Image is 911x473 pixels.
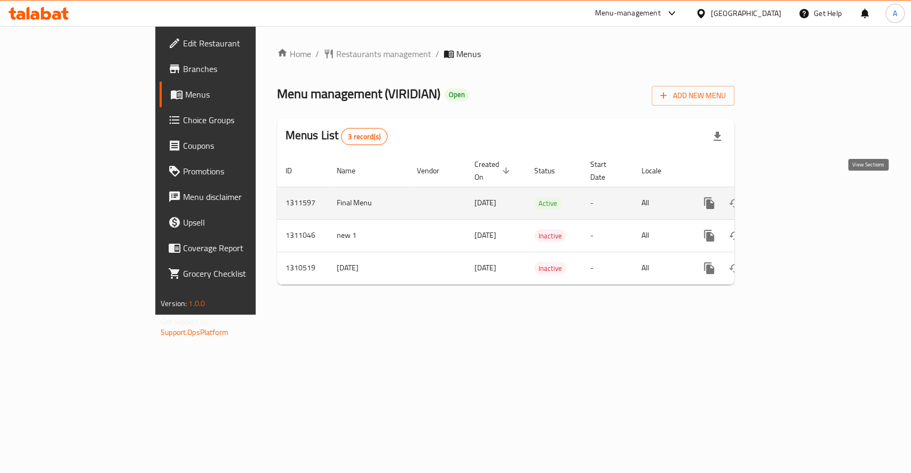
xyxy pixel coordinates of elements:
div: [GEOGRAPHIC_DATA] [711,7,781,19]
a: Choice Groups [160,107,307,133]
th: Actions [688,155,807,187]
td: [DATE] [328,252,408,284]
button: more [696,223,722,248]
button: more [696,190,722,216]
div: Open [445,89,469,101]
span: Menu disclaimer [183,190,299,203]
span: 3 record(s) [342,132,387,142]
li: / [435,47,439,60]
span: Add New Menu [660,89,726,102]
span: Coverage Report [183,242,299,254]
span: [DATE] [474,261,496,275]
a: Coupons [160,133,307,158]
span: Upsell [183,216,299,229]
span: Status [534,164,569,177]
a: Support.OpsPlatform [161,325,228,339]
a: Coverage Report [160,235,307,261]
span: Menu management ( VIRIDIAN ) [277,82,440,106]
td: - [582,252,633,284]
span: Menus [456,47,481,60]
div: Inactive [534,229,566,242]
span: Promotions [183,165,299,178]
span: A [893,7,897,19]
span: Coupons [183,139,299,152]
span: Start Date [590,158,620,183]
td: Final Menu [328,187,408,219]
button: Change Status [722,255,748,281]
span: Open [445,90,469,99]
span: Menus [185,88,299,101]
div: Export file [704,124,730,149]
span: Grocery Checklist [183,267,299,280]
button: Add New Menu [652,86,734,106]
td: All [633,252,688,284]
span: Vendor [417,164,453,177]
span: 1.0.0 [188,296,205,310]
nav: breadcrumb [277,47,734,60]
a: Menu disclaimer [160,184,307,210]
a: Menus [160,82,307,107]
button: Change Status [722,223,748,248]
a: Grocery Checklist [160,261,307,286]
div: Menu-management [595,7,661,20]
span: Created On [474,158,513,183]
button: more [696,255,722,281]
span: Get support on: [161,315,210,328]
a: Branches [160,56,307,82]
td: All [633,187,688,219]
span: [DATE] [474,196,496,210]
span: Name [337,164,369,177]
div: Total records count [341,128,387,145]
a: Promotions [160,158,307,184]
span: Active [534,197,561,210]
span: Locale [641,164,675,177]
span: ID [286,164,306,177]
li: / [315,47,319,60]
span: Inactive [534,230,566,242]
td: - [582,187,633,219]
span: Branches [183,62,299,75]
span: Restaurants management [336,47,431,60]
table: enhanced table [277,155,807,285]
button: Change Status [722,190,748,216]
td: new 1 [328,219,408,252]
a: Restaurants management [323,47,431,60]
a: Edit Restaurant [160,30,307,56]
a: Upsell [160,210,307,235]
span: [DATE] [474,228,496,242]
td: All [633,219,688,252]
span: Edit Restaurant [183,37,299,50]
span: Choice Groups [183,114,299,126]
td: - [582,219,633,252]
span: Version: [161,296,187,310]
span: Inactive [534,262,566,275]
h2: Menus List [286,127,387,145]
